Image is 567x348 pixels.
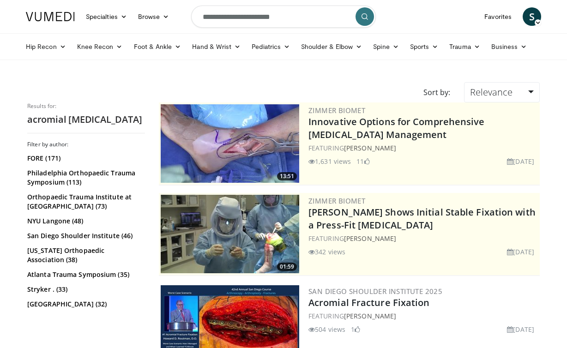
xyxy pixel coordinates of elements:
a: 13:51 [161,104,299,183]
div: FEATURING [308,143,538,153]
a: [GEOGRAPHIC_DATA] (32) [27,300,143,309]
a: Business [486,37,533,56]
a: [PERSON_NAME] [344,312,396,320]
span: Relevance [470,86,513,98]
img: VuMedi Logo [26,12,75,21]
img: 6bc46ad6-b634-4876-a934-24d4e08d5fac.300x170_q85_crop-smart_upscale.jpg [161,195,299,273]
a: Atlanta Trauma Symposium (35) [27,270,143,279]
a: Favorites [479,7,517,26]
div: FEATURING [308,311,538,321]
li: [DATE] [507,247,534,257]
a: Sports [404,37,444,56]
a: [PERSON_NAME] [344,234,396,243]
a: FORE (171) [27,154,143,163]
a: Zimmer Biomet [308,196,365,205]
a: Specialties [80,7,133,26]
li: 342 views [308,247,345,257]
a: Zimmer Biomet [308,106,365,115]
a: [PERSON_NAME] [344,144,396,152]
img: ce164293-0bd9-447d-b578-fc653e6584c8.300x170_q85_crop-smart_upscale.jpg [161,104,299,183]
a: Foot & Ankle [128,37,187,56]
a: Browse [133,7,175,26]
li: 1 [351,324,360,334]
h2: acromial [MEDICAL_DATA] [27,114,145,126]
input: Search topics, interventions [191,6,376,28]
li: 504 views [308,324,345,334]
div: Sort by: [416,82,457,102]
a: Pediatrics [246,37,296,56]
div: FEATURING [308,234,538,243]
a: Acromial Fracture Fixation [308,296,430,309]
a: Knee Recon [72,37,128,56]
a: [PERSON_NAME] Shows Initial Stable Fixation with a Press-Fit [MEDICAL_DATA] [308,206,536,231]
a: S [523,7,541,26]
li: [DATE] [507,156,534,166]
a: NYU Langone (48) [27,216,143,226]
a: Orthopaedic Trauma Institute at [GEOGRAPHIC_DATA] (73) [27,192,143,211]
h3: Filter by author: [27,141,145,148]
a: Hand & Wrist [187,37,246,56]
a: Shoulder & Elbow [296,37,368,56]
a: Relevance [464,82,540,102]
a: Hip Recon [20,37,72,56]
a: Spine [368,37,404,56]
li: 11 [356,156,369,166]
span: 13:51 [277,172,297,180]
p: Results for: [27,102,145,110]
a: 01:59 [161,195,299,273]
li: 1,631 views [308,156,351,166]
a: Trauma [444,37,486,56]
a: San Diego Shoulder Institute (46) [27,231,143,240]
a: [US_STATE] Orthopaedic Association (38) [27,246,143,264]
a: San Diego Shoulder Institute 2025 [308,287,442,296]
a: Philadelphia Orthopaedic Trauma Symposium (113) [27,168,143,187]
li: [DATE] [507,324,534,334]
a: Stryker . (33) [27,285,143,294]
span: 01:59 [277,263,297,271]
a: Innovative Options for Comprehensive [MEDICAL_DATA] Management [308,115,485,141]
